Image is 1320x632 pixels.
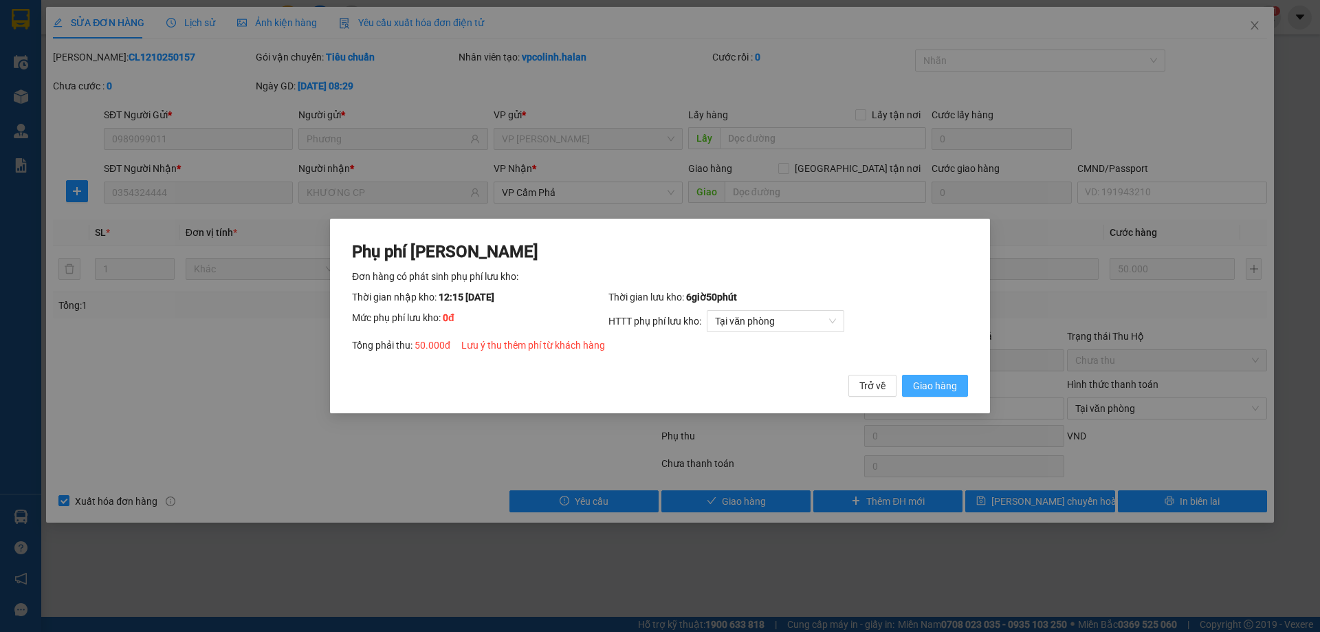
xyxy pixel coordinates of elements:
[352,242,538,261] span: Phụ phí [PERSON_NAME]
[848,375,896,397] button: Trở về
[608,310,968,332] div: HTTT phụ phí lưu kho:
[352,310,608,332] div: Mức phụ phí lưu kho:
[461,340,605,351] span: Lưu ý thu thêm phí từ khách hàng
[439,292,494,303] span: 12:15 [DATE]
[352,290,608,305] div: Thời gian nhập kho:
[415,340,450,351] span: 50.000 đ
[859,378,885,393] span: Trở về
[443,312,454,323] span: 0 đ
[352,269,968,284] div: Đơn hàng có phát sinh phụ phí lưu kho:
[913,378,957,393] span: Giao hàng
[715,311,836,331] span: Tại văn phòng
[608,290,968,305] div: Thời gian lưu kho:
[352,338,968,353] div: Tổng phải thu:
[686,292,737,303] span: 6 giờ 50 phút
[902,375,968,397] button: Giao hàng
